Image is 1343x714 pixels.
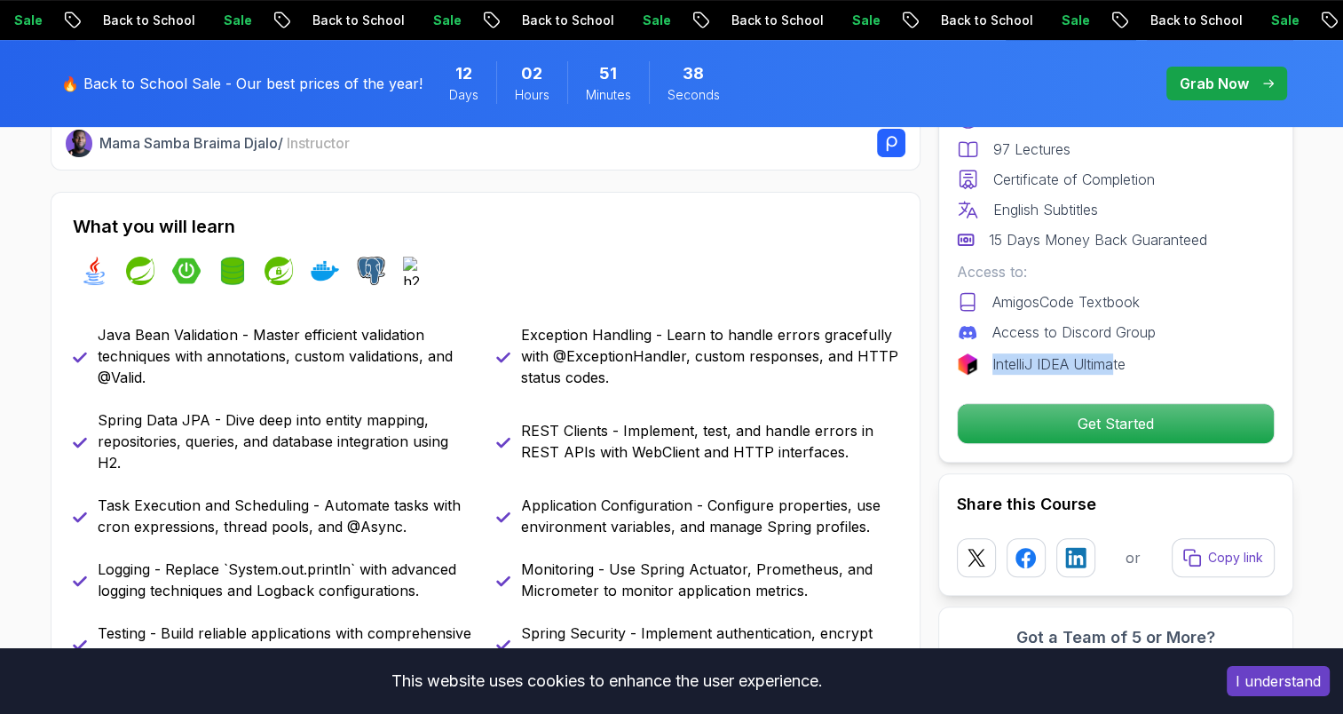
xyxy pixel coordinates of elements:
img: java logo [80,257,108,285]
span: Hours [515,86,549,104]
p: Application Configuration - Configure properties, use environment variables, and manage Spring pr... [521,495,898,537]
p: Back to School [670,12,791,29]
p: REST Clients - Implement, test, and handle errors in REST APIs with WebClient and HTTP interfaces. [521,420,898,463]
img: docker logo [311,257,339,285]
img: spring-data-jpa logo [218,257,247,285]
p: Sale [1000,12,1057,29]
p: Back to School [461,12,581,29]
span: Minutes [586,86,631,104]
p: 97 Lectures [993,139,1070,160]
p: Certificate of Completion [993,169,1155,190]
p: Grab Now [1180,73,1249,94]
p: Back to School [880,12,1000,29]
img: spring-security logo [265,257,293,285]
img: h2 logo [403,257,431,285]
img: spring logo [126,257,154,285]
span: 12 Days [455,61,472,86]
button: Accept cookies [1227,666,1330,696]
p: Logging - Replace `System.out.println` with advanced logging techniques and Logback configurations. [98,559,475,601]
h2: Share this Course [957,492,1275,517]
p: Back to School [251,12,372,29]
img: postgres logo [357,257,385,285]
p: Sale [162,12,219,29]
p: English Subtitles [993,199,1098,220]
p: Access to Discord Group [992,321,1156,343]
p: Get Started [958,404,1274,443]
p: Copy link [1208,549,1263,567]
p: Access to: [957,261,1275,282]
p: Back to School [42,12,162,29]
p: Sale [372,12,429,29]
p: AmigosCode Textbook [992,291,1140,313]
p: Mama Samba Braima Djalo / [99,132,350,154]
span: Seconds [668,86,720,104]
span: Days [449,86,478,104]
img: jetbrains logo [957,353,978,375]
span: 51 Minutes [599,61,617,86]
button: Get Started [957,403,1275,444]
p: Sale [1210,12,1267,29]
button: Copy link [1172,538,1275,577]
p: Spring Data JPA - Dive deep into entity mapping, repositories, queries, and database integration ... [98,409,475,473]
p: IntelliJ IDEA Ultimate [992,353,1126,375]
p: Back to School [1089,12,1210,29]
p: Testing - Build reliable applications with comprehensive testing strategies in Spring Boot. [98,623,475,665]
span: Instructor [287,134,350,152]
p: Java Bean Validation - Master efficient validation techniques with annotations, custom validation... [98,324,475,388]
span: 2 Hours [521,61,542,86]
p: Task Execution and Scheduling - Automate tasks with cron expressions, thread pools, and @Async. [98,495,475,537]
span: 38 Seconds [683,61,704,86]
p: Exception Handling - Learn to handle errors gracefully with @ExceptionHandler, custom responses, ... [521,324,898,388]
p: Sale [791,12,848,29]
img: spring-boot logo [172,257,201,285]
img: Nelson Djalo [66,130,93,157]
p: Monitoring - Use Spring Actuator, Prometheus, and Micrometer to monitor application metrics. [521,559,898,601]
h3: Got a Team of 5 or More? [957,625,1275,650]
p: Sale [581,12,638,29]
p: Spring Security - Implement authentication, encrypt passwords, and secure your application effect... [521,623,898,665]
p: 🔥 Back to School Sale - Our best prices of the year! [61,73,423,94]
p: 15 Days Money Back Guaranteed [989,229,1207,250]
h2: What you will learn [73,214,898,239]
p: or [1126,547,1141,568]
div: This website uses cookies to enhance the user experience. [13,662,1200,701]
